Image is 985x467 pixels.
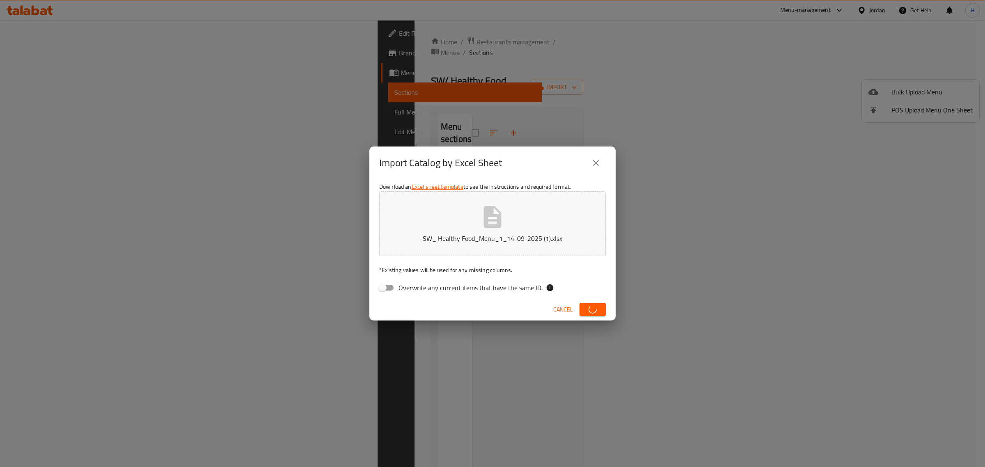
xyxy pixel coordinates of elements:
h2: Import Catalog by Excel Sheet [379,156,502,169]
button: Cancel [550,302,576,317]
a: Excel sheet template [412,181,463,192]
span: Overwrite any current items that have the same ID. [399,283,543,293]
svg: If the overwrite option isn't selected, then the items that match an existing ID will be ignored ... [546,284,554,292]
div: Download an to see the instructions and required format. [369,179,616,298]
p: Existing values will be used for any missing columns. [379,266,606,274]
p: SW_ Healthy Food_Menu_1_14-09-2025 (1).xlsx [392,233,593,243]
button: SW_ Healthy Food_Menu_1_14-09-2025 (1).xlsx [379,191,606,256]
span: Cancel [553,304,573,315]
button: close [586,153,606,173]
